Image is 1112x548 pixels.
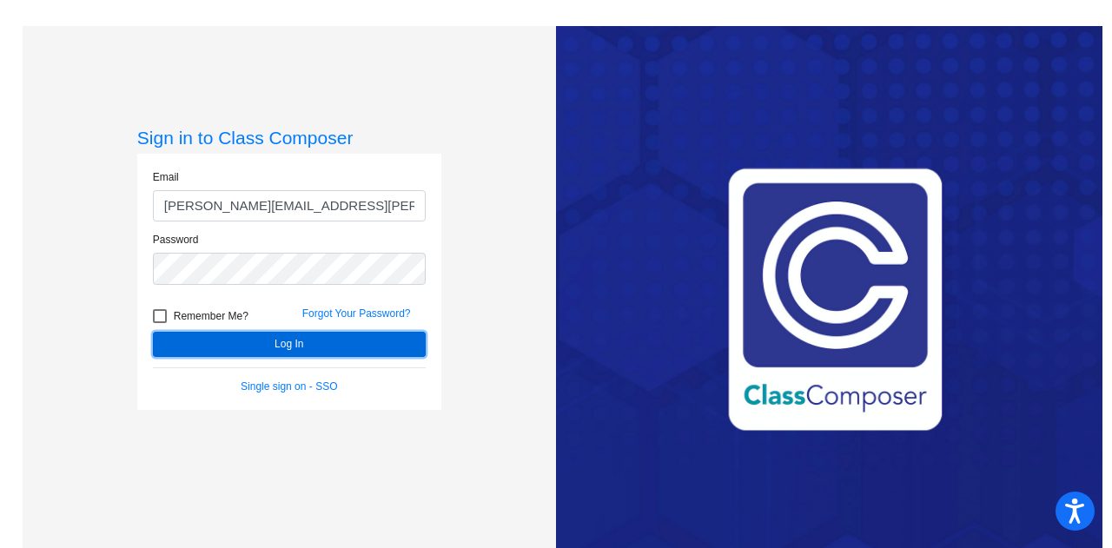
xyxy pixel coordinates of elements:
[153,232,199,248] label: Password
[241,380,337,393] a: Single sign on - SSO
[137,127,441,149] h3: Sign in to Class Composer
[153,169,179,185] label: Email
[302,307,411,320] a: Forgot Your Password?
[153,332,426,357] button: Log In
[174,306,248,327] span: Remember Me?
